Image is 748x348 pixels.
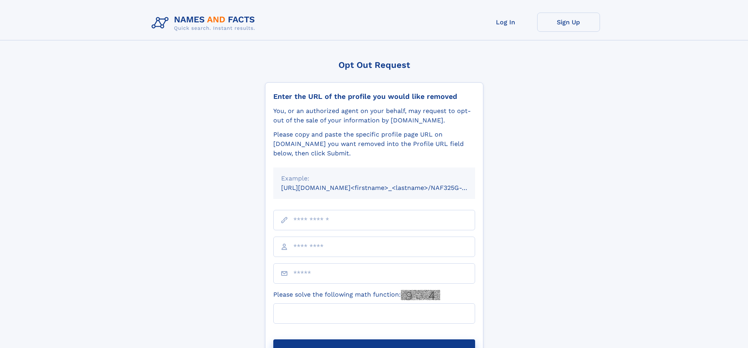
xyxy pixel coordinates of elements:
[281,184,490,191] small: [URL][DOMAIN_NAME]<firstname>_<lastname>/NAF325G-xxxxxxxx
[273,290,440,300] label: Please solve the following math function:
[265,60,483,70] div: Opt Out Request
[148,13,262,34] img: Logo Names and Facts
[273,92,475,101] div: Enter the URL of the profile you would like removed
[273,130,475,158] div: Please copy and paste the specific profile page URL on [DOMAIN_NAME] you want removed into the Pr...
[281,174,467,183] div: Example:
[474,13,537,32] a: Log In
[273,106,475,125] div: You, or an authorized agent on your behalf, may request to opt-out of the sale of your informatio...
[537,13,600,32] a: Sign Up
